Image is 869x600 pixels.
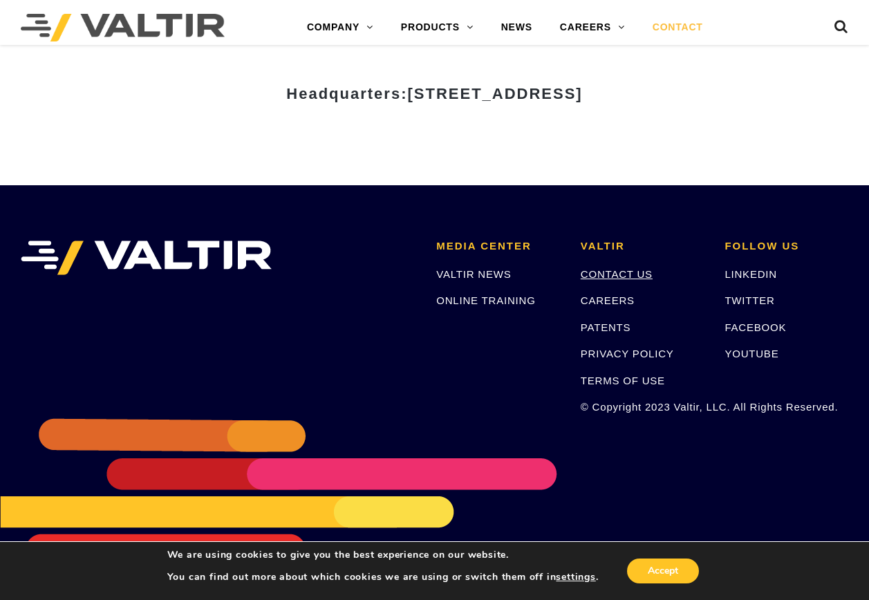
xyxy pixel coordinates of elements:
[167,571,599,583] p: You can find out more about which cookies we are using or switch them off in .
[546,14,639,41] a: CAREERS
[436,241,560,252] h2: MEDIA CENTER
[581,348,674,359] a: PRIVACY POLICY
[725,348,778,359] a: YOUTUBE
[407,85,582,102] span: [STREET_ADDRESS]
[725,268,777,280] a: LINKEDIN
[556,571,595,583] button: settings
[293,14,387,41] a: COMPANY
[725,241,848,252] h2: FOLLOW US
[725,294,774,306] a: TWITTER
[581,241,704,252] h2: VALTIR
[21,14,225,41] img: Valtir
[581,399,704,415] p: © Copyright 2023 Valtir, LLC. All Rights Reserved.
[639,14,717,41] a: CONTACT
[581,294,635,306] a: CAREERS
[21,241,272,275] img: VALTIR
[167,549,599,561] p: We are using cookies to give you the best experience on our website.
[436,294,535,306] a: ONLINE TRAINING
[387,14,487,41] a: PRODUCTS
[487,14,546,41] a: NEWS
[581,321,631,333] a: PATENTS
[286,85,582,102] strong: Headquarters:
[725,321,786,333] a: FACEBOOK
[581,268,653,280] a: CONTACT US
[581,375,665,386] a: TERMS OF USE
[436,268,511,280] a: VALTIR NEWS
[627,559,699,583] button: Accept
